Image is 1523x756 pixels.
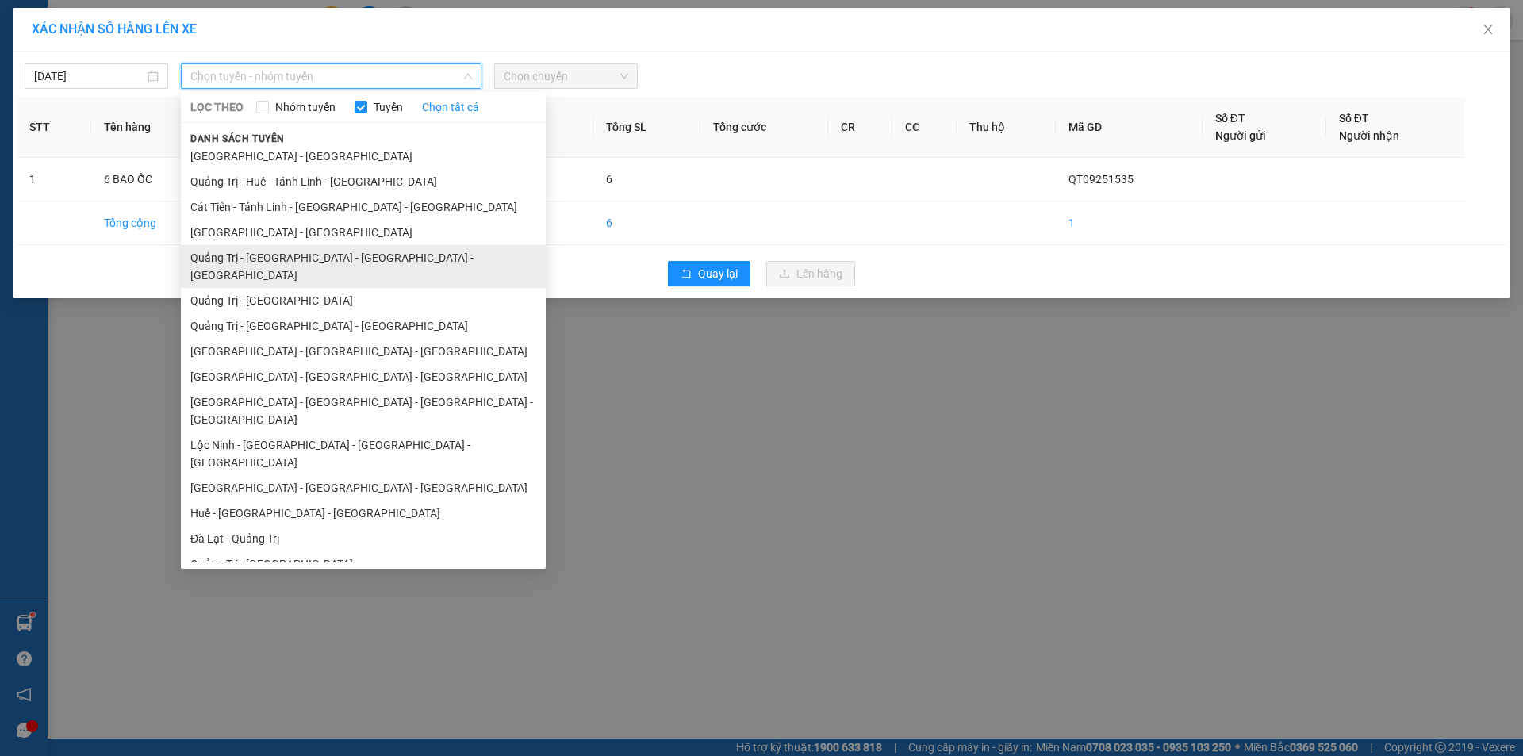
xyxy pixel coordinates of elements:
[1215,129,1266,142] span: Người gửi
[892,97,957,158] th: CC
[181,475,546,501] li: [GEOGRAPHIC_DATA] - [GEOGRAPHIC_DATA] - [GEOGRAPHIC_DATA]
[34,67,144,85] input: 15/09/2025
[32,21,197,36] span: XÁC NHẬN SỐ HÀNG LÊN XE
[181,245,546,288] li: Quảng Trị - [GEOGRAPHIC_DATA] - [GEOGRAPHIC_DATA] - [GEOGRAPHIC_DATA]
[181,313,546,339] li: Quảng Trị - [GEOGRAPHIC_DATA] - [GEOGRAPHIC_DATA]
[1056,97,1203,158] th: Mã GD
[91,97,217,158] th: Tên hàng
[181,501,546,526] li: Huế - [GEOGRAPHIC_DATA] - [GEOGRAPHIC_DATA]
[181,169,546,194] li: Quảng Trị - Huế - Tánh Linh - [GEOGRAPHIC_DATA]
[1068,173,1134,186] span: QT09251535
[1466,8,1510,52] button: Close
[1482,23,1494,36] span: close
[700,97,828,158] th: Tổng cước
[593,97,700,158] th: Tổng SL
[17,97,91,158] th: STT
[422,98,479,116] a: Chọn tất cả
[668,261,750,286] button: rollbackQuay lại
[181,339,546,364] li: [GEOGRAPHIC_DATA] - [GEOGRAPHIC_DATA] - [GEOGRAPHIC_DATA]
[1339,129,1399,142] span: Người nhận
[181,132,294,146] span: Danh sách tuyến
[181,551,546,577] li: Quảng Trị - [GEOGRAPHIC_DATA]
[91,201,217,245] td: Tổng cộng
[181,432,546,475] li: Lộc Ninh - [GEOGRAPHIC_DATA] - [GEOGRAPHIC_DATA] - [GEOGRAPHIC_DATA]
[463,71,473,81] span: down
[181,220,546,245] li: [GEOGRAPHIC_DATA] - [GEOGRAPHIC_DATA]
[181,364,546,390] li: [GEOGRAPHIC_DATA] - [GEOGRAPHIC_DATA] - [GEOGRAPHIC_DATA]
[181,194,546,220] li: Cát Tiên - Tánh Linh - [GEOGRAPHIC_DATA] - [GEOGRAPHIC_DATA]
[181,288,546,313] li: Quảng Trị - [GEOGRAPHIC_DATA]
[17,158,91,201] td: 1
[91,158,217,201] td: 6 BAO ỐC
[766,261,855,286] button: uploadLên hàng
[828,97,892,158] th: CR
[1056,201,1203,245] td: 1
[181,390,546,432] li: [GEOGRAPHIC_DATA] - [GEOGRAPHIC_DATA] - [GEOGRAPHIC_DATA] - [GEOGRAPHIC_DATA]
[681,268,692,281] span: rollback
[181,144,546,169] li: [GEOGRAPHIC_DATA] - [GEOGRAPHIC_DATA]
[181,526,546,551] li: Đà Lạt - Quảng Trị
[504,64,628,88] span: Chọn chuyến
[698,265,738,282] span: Quay lại
[593,201,700,245] td: 6
[190,64,472,88] span: Chọn tuyến - nhóm tuyến
[269,98,342,116] span: Nhóm tuyến
[606,173,612,186] span: 6
[367,98,409,116] span: Tuyến
[1215,112,1245,125] span: Số ĐT
[1339,112,1369,125] span: Số ĐT
[190,98,244,116] span: LỌC THEO
[957,97,1056,158] th: Thu hộ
